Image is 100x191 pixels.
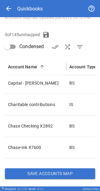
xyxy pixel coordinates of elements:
div: Model [29,187,44,190]
p: 0 of 145 unmapped [5,32,40,38]
div: Drivepoint [5,187,27,190]
p: BS [69,80,75,86]
div: Quickbooks [17,6,43,12]
span: Accounts map last updated: [DATE] 12:25:12 PM [5,16,90,20]
button: Sort [38,62,46,71]
span: shuffle [63,43,71,51]
span: v 6.0.109 [17,187,27,190]
p: Charitable contributions [8,101,63,107]
img: Drivepoint [1,187,4,189]
p: IS [69,101,73,107]
span: v 5.0.2 [37,187,44,190]
span: arrow_back [5,5,12,12]
span: done_all [51,43,59,51]
button: Verify Accounts [49,41,61,53]
button: Show Unmapped Accounts Only [73,41,86,53]
p: BS [69,123,75,129]
span: Condensed [19,43,44,50]
div: Carnivore Snax [83,187,99,190]
p: Capital - [PERSON_NAME] [8,80,63,86]
div: Account Name [8,64,37,69]
p: BS [69,144,75,150]
span: filter_list [76,43,83,51]
button: AI Auto-Map Accounts [61,41,73,53]
div: Account Type [69,64,96,69]
p: Chase-Ink X7600 [8,144,63,150]
button: Save Accounts Map [5,168,95,179]
p: Chase Checking X2892 [8,123,63,129]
